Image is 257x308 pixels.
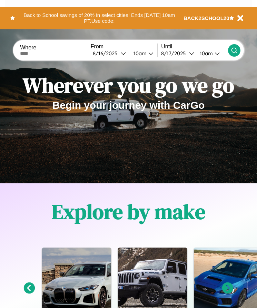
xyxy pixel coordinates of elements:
[130,50,148,57] div: 10am
[93,50,121,57] div: 8 / 16 / 2025
[184,15,229,21] b: BACK2SCHOOL20
[91,50,128,57] button: 8/16/2025
[52,198,205,226] h1: Explore by make
[91,44,158,50] label: From
[194,50,228,57] button: 10am
[128,50,158,57] button: 10am
[161,50,189,57] div: 8 / 17 / 2025
[196,50,215,57] div: 10am
[161,44,228,50] label: Until
[20,45,87,51] label: Where
[15,10,184,26] button: Back to School savings of 20% in select cities! Ends [DATE] 10am PT.Use code:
